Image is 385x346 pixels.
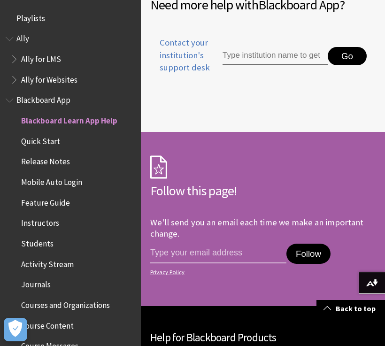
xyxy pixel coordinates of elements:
span: Release Notes [21,154,70,167]
span: Quick Start [21,133,60,146]
nav: Book outline for Playlists [6,10,135,26]
button: Open Preferences [4,318,27,341]
nav: Book outline for Anthology Ally Help [6,31,135,88]
span: Blackboard App [16,92,70,105]
span: Course Content [21,318,74,331]
p: We'll send you an email each time we make an important change. [150,217,363,239]
h2: Follow this page! [150,181,376,200]
a: Contact your institution's support desk [150,37,222,85]
img: Subscription Icon [150,155,167,179]
input: Type institution name to get support [223,47,328,66]
span: Feature Guide [21,195,70,208]
span: Playlists [16,10,45,23]
span: Mobile Auto Login [21,174,82,187]
button: Follow [286,244,331,264]
span: Blackboard Learn App Help [21,113,117,125]
h2: Help for Blackboard Products [150,330,376,346]
span: Contact your institution's support desk [150,37,222,74]
span: Activity Stream [21,256,74,269]
span: Ally [16,31,29,44]
span: Ally for LMS [21,51,61,64]
span: Courses and Organizations [21,297,110,310]
button: Go [328,47,367,66]
span: Ally for Websites [21,72,77,85]
a: Privacy Policy [150,269,373,276]
span: Instructors [21,215,59,228]
span: Journals [21,277,51,290]
span: Students [21,236,54,248]
input: email address [150,244,286,263]
a: Back to top [316,300,385,317]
